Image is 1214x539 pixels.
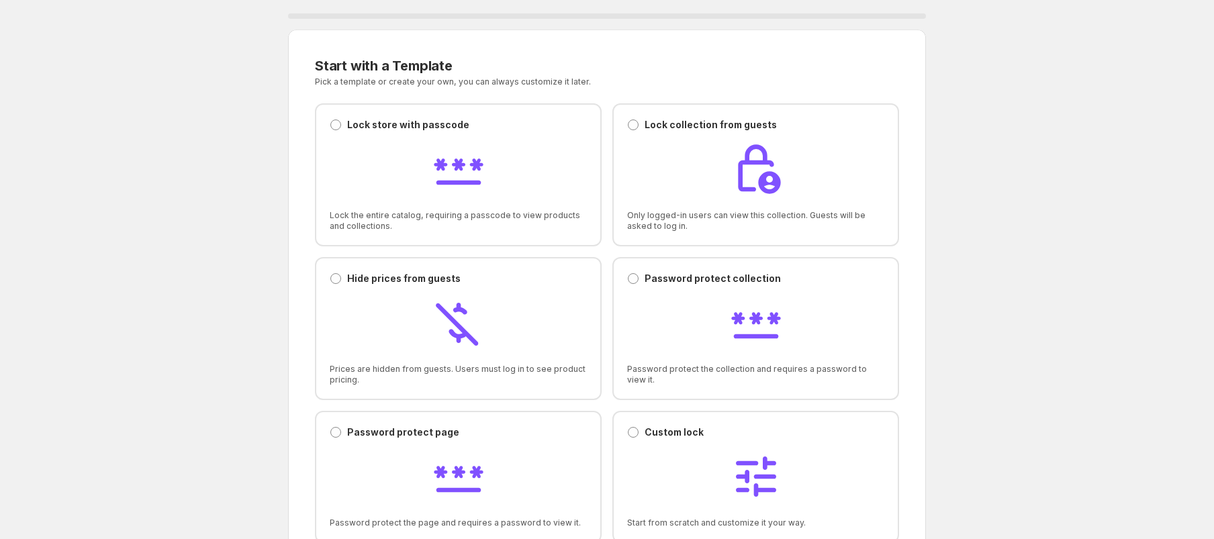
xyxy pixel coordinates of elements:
[645,426,704,439] p: Custom lock
[645,118,777,132] p: Lock collection from guests
[347,118,469,132] p: Lock store with passcode
[315,58,453,74] span: Start with a Template
[347,426,459,439] p: Password protect page
[432,142,485,196] img: Lock store with passcode
[330,210,587,232] span: Lock the entire catalog, requiring a passcode to view products and collections.
[432,450,485,503] img: Password protect page
[432,296,485,350] img: Hide prices from guests
[627,518,884,528] span: Start from scratch and customize it your way.
[627,364,884,385] span: Password protect the collection and requires a password to view it.
[729,296,783,350] img: Password protect collection
[330,364,587,385] span: Prices are hidden from guests. Users must log in to see product pricing.
[347,272,461,285] p: Hide prices from guests
[729,142,783,196] img: Lock collection from guests
[729,450,783,503] img: Custom lock
[627,210,884,232] span: Only logged-in users can view this collection. Guests will be asked to log in.
[330,518,587,528] span: Password protect the page and requires a password to view it.
[315,77,740,87] p: Pick a template or create your own, you can always customize it later.
[645,272,781,285] p: Password protect collection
